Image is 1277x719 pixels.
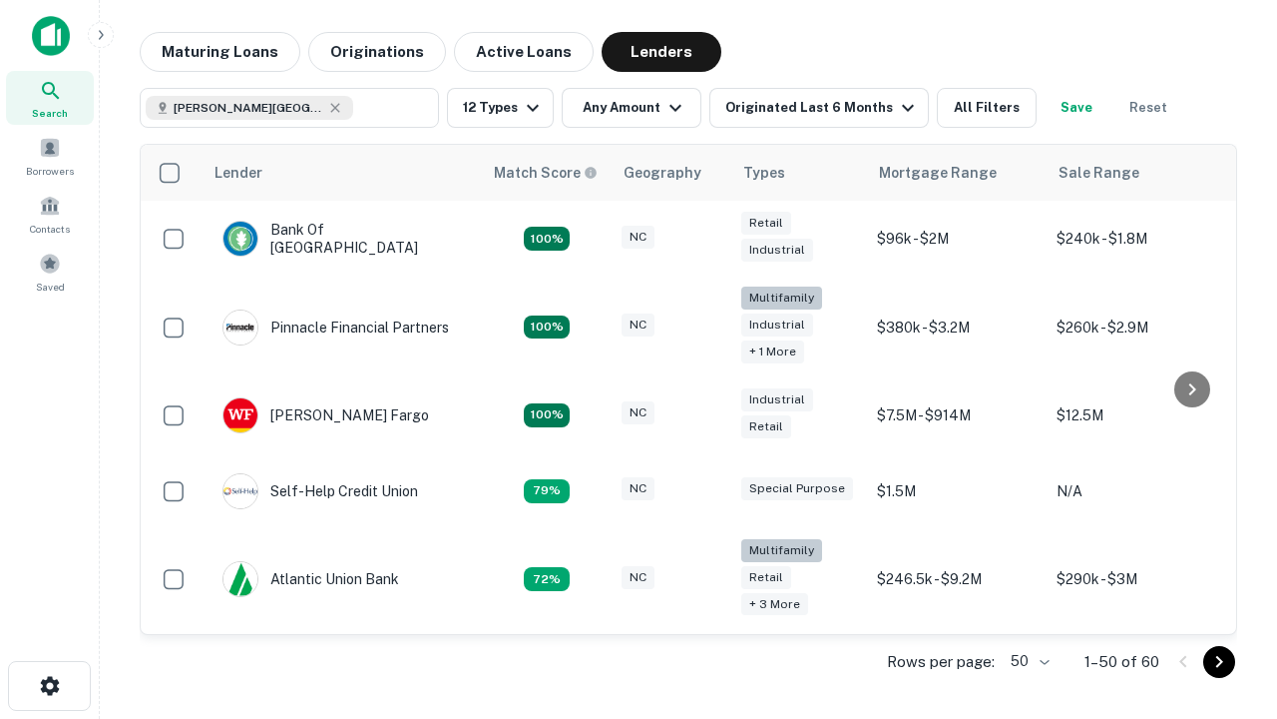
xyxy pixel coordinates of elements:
div: Industrial [741,314,813,337]
div: Capitalize uses an advanced AI algorithm to match your search with the best lender. The match sco... [494,162,598,184]
div: + 1 more [741,341,804,363]
button: Maturing Loans [140,32,300,72]
td: $200k - $3.3M [867,629,1047,705]
div: Retail [741,212,791,235]
th: Sale Range [1047,145,1226,201]
div: Mortgage Range [879,161,997,185]
th: Types [731,145,867,201]
div: Multifamily [741,287,822,310]
div: NC [622,401,654,424]
div: Atlantic Union Bank [222,561,399,597]
div: Retail [741,566,791,589]
div: Industrial [741,239,813,262]
div: Pinnacle Financial Partners [222,310,449,346]
button: Lenders [602,32,721,72]
span: Search [32,105,68,121]
div: Originated Last 6 Months [725,96,920,120]
span: Borrowers [26,163,74,179]
td: $7.5M - $914M [867,377,1047,453]
button: 12 Types [447,88,554,128]
td: $240k - $1.8M [1047,201,1226,277]
div: Matching Properties: 10, hasApolloMatch: undefined [524,567,570,591]
span: Contacts [30,221,70,237]
button: Save your search to get updates of matches that match your search criteria. [1045,88,1108,128]
img: picture [223,311,257,345]
div: Self-help Credit Union [222,473,418,509]
div: Sale Range [1059,161,1139,185]
div: [PERSON_NAME] Fargo [222,397,429,433]
div: Matching Properties: 25, hasApolloMatch: undefined [524,316,570,340]
a: Borrowers [6,129,94,183]
td: $96k - $2M [867,201,1047,277]
div: NC [622,226,654,249]
div: Types [743,161,785,185]
a: Search [6,71,94,125]
img: capitalize-icon.png [32,16,70,56]
iframe: Chat Widget [1177,495,1277,591]
button: Originated Last 6 Months [709,88,929,128]
div: Lender [214,161,262,185]
button: Go to next page [1203,646,1235,678]
span: [PERSON_NAME][GEOGRAPHIC_DATA], [GEOGRAPHIC_DATA] [174,99,323,117]
p: Rows per page: [887,650,995,674]
a: Contacts [6,187,94,241]
div: Matching Properties: 11, hasApolloMatch: undefined [524,479,570,503]
h6: Match Score [494,162,594,184]
span: Saved [36,279,65,295]
td: $1.5M [867,453,1047,529]
div: NC [622,314,654,337]
div: 50 [1003,647,1053,676]
button: Reset [1116,88,1180,128]
td: $260k - $2.9M [1047,277,1226,377]
th: Mortgage Range [867,145,1047,201]
th: Geography [612,145,731,201]
div: Retail [741,415,791,438]
td: $290k - $3M [1047,529,1226,630]
img: picture [223,222,257,256]
div: NC [622,477,654,500]
p: 1–50 of 60 [1084,650,1159,674]
div: Special Purpose [741,477,853,500]
button: Originations [308,32,446,72]
td: $480k - $3.1M [1047,629,1226,705]
button: All Filters [937,88,1037,128]
img: picture [223,474,257,508]
img: picture [223,562,257,596]
div: Industrial [741,388,813,411]
th: Capitalize uses an advanced AI algorithm to match your search with the best lender. The match sco... [482,145,612,201]
div: Multifamily [741,539,822,562]
div: + 3 more [741,593,808,616]
td: N/A [1047,453,1226,529]
th: Lender [203,145,482,201]
button: Active Loans [454,32,594,72]
div: Bank Of [GEOGRAPHIC_DATA] [222,221,462,257]
button: Any Amount [562,88,701,128]
img: picture [223,398,257,432]
td: $380k - $3.2M [867,277,1047,377]
a: Saved [6,245,94,299]
div: Matching Properties: 14, hasApolloMatch: undefined [524,227,570,251]
div: NC [622,566,654,589]
td: $12.5M [1047,377,1226,453]
div: Geography [624,161,701,185]
div: Matching Properties: 15, hasApolloMatch: undefined [524,403,570,427]
td: $246.5k - $9.2M [867,529,1047,630]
